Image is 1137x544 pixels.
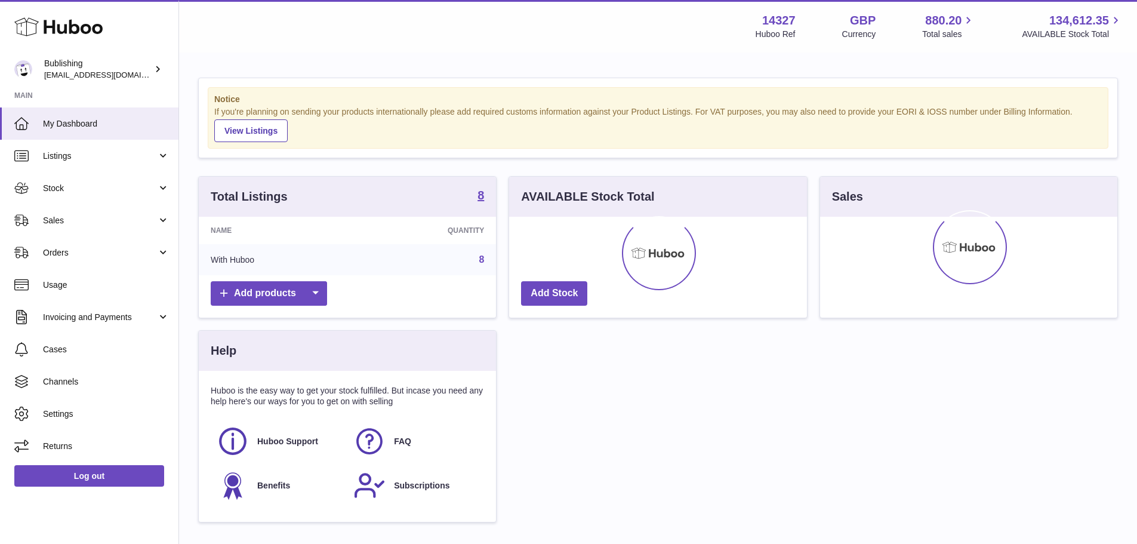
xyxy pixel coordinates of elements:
span: Cases [43,344,170,355]
strong: 8 [477,189,484,201]
span: Usage [43,279,170,291]
a: FAQ [353,425,478,457]
div: Currency [842,29,876,40]
div: Huboo Ref [756,29,796,40]
div: If you're planning on sending your products internationally please add required customs informati... [214,106,1102,142]
div: Bublishing [44,58,152,81]
p: Huboo is the easy way to get your stock fulfilled. But incase you need any help here's our ways f... [211,385,484,408]
a: Log out [14,465,164,487]
a: Huboo Support [217,425,341,457]
th: Quantity [356,217,496,244]
a: View Listings [214,119,288,142]
span: AVAILABLE Stock Total [1022,29,1123,40]
strong: Notice [214,94,1102,105]
span: Invoicing and Payments [43,312,157,323]
a: Add Stock [521,281,587,306]
span: Returns [43,441,170,452]
a: 8 [479,254,484,265]
img: internalAdmin-14327@internal.huboo.com [14,60,32,78]
a: Add products [211,281,327,306]
span: Huboo Support [257,436,318,447]
td: With Huboo [199,244,356,275]
span: Stock [43,183,157,194]
span: My Dashboard [43,118,170,130]
a: 134,612.35 AVAILABLE Stock Total [1022,13,1123,40]
span: [EMAIL_ADDRESS][DOMAIN_NAME] [44,70,175,79]
h3: AVAILABLE Stock Total [521,189,654,205]
a: Benefits [217,469,341,502]
h3: Sales [832,189,863,205]
span: FAQ [394,436,411,447]
span: 134,612.35 [1049,13,1109,29]
span: Channels [43,376,170,388]
a: 8 [477,189,484,204]
strong: GBP [850,13,876,29]
h3: Help [211,343,236,359]
a: 880.20 Total sales [922,13,975,40]
span: Total sales [922,29,975,40]
span: Benefits [257,480,290,491]
span: 880.20 [925,13,962,29]
span: Sales [43,215,157,226]
span: Orders [43,247,157,259]
span: Listings [43,150,157,162]
th: Name [199,217,356,244]
span: Subscriptions [394,480,449,491]
h3: Total Listings [211,189,288,205]
span: Settings [43,408,170,420]
a: Subscriptions [353,469,478,502]
strong: 14327 [762,13,796,29]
